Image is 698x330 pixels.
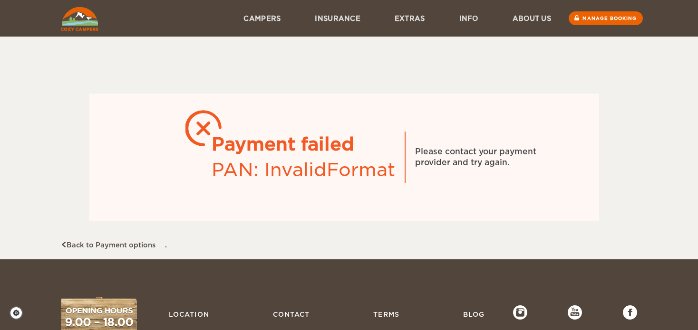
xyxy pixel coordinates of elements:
[569,11,643,25] a: Manage booking
[458,305,489,323] a: Blog
[268,305,314,323] a: Contact
[212,132,395,157] div: Payment failed
[61,7,98,31] img: Cozy Campers
[415,146,558,169] div: Please contact your payment provider and try again.
[164,305,214,323] a: Location
[212,157,395,183] div: PAN: InvalidFormat
[368,305,404,323] a: Terms
[61,46,628,250] div: .
[61,241,155,249] a: Back to Payment options
[10,306,29,320] a: Cookie settings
